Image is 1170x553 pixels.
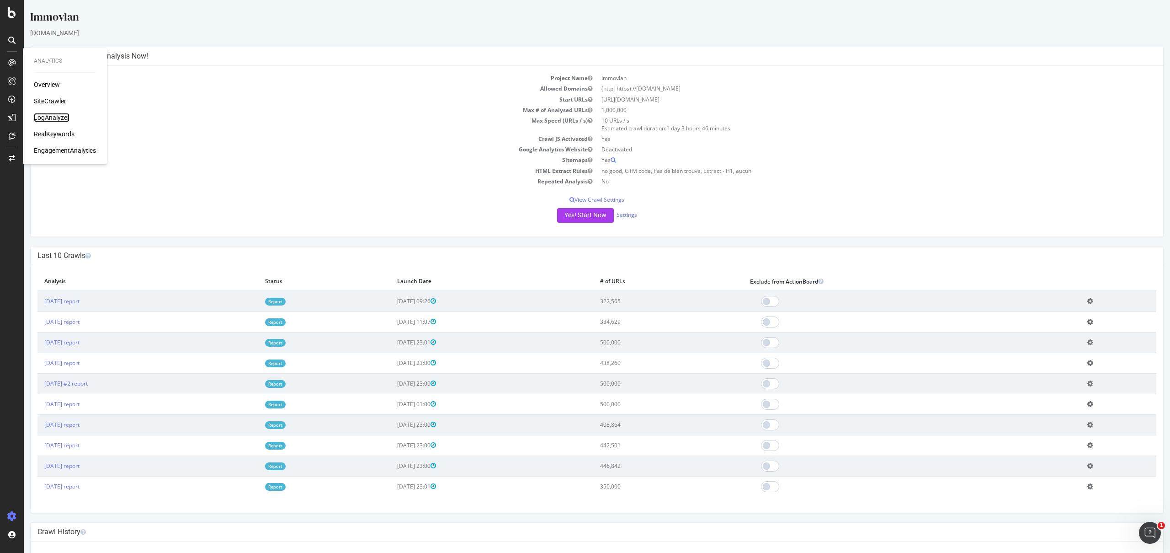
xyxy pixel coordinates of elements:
[569,394,719,414] td: 500,000
[234,272,367,291] th: Status
[14,52,1133,61] h4: Configure your New Analysis Now!
[373,338,412,346] span: [DATE] 23:01
[569,435,719,456] td: 442,501
[373,421,412,429] span: [DATE] 23:00
[373,359,412,367] span: [DATE] 23:00
[21,441,56,449] a: [DATE] report
[569,332,719,353] td: 500,000
[373,483,412,490] span: [DATE] 23:01
[569,353,719,373] td: 438,260
[643,124,707,132] span: 1 day 3 hours 46 minutes
[1158,522,1165,529] span: 1
[573,134,1133,144] td: Yes
[241,318,262,326] a: Report
[14,251,1133,260] h4: Last 10 Crawls
[14,83,573,94] td: Allowed Domains
[6,28,1140,38] div: [DOMAIN_NAME]
[569,272,719,291] th: # of URLs
[241,401,262,408] a: Report
[373,400,412,408] span: [DATE] 01:00
[719,272,1056,291] th: Exclude from ActionBoard
[21,462,56,470] a: [DATE] report
[241,339,262,347] a: Report
[373,318,412,326] span: [DATE] 11:07
[21,380,64,387] a: [DATE] #2 report
[21,483,56,490] a: [DATE] report
[241,360,262,367] a: Report
[14,155,573,165] td: Sitemaps
[373,441,412,449] span: [DATE] 23:00
[14,94,573,105] td: Start URLs
[573,166,1133,176] td: no good, GTM code, Pas de bien trouvé, Extract - H1, aucun
[241,380,262,388] a: Report
[569,291,719,312] td: 322,565
[569,311,719,332] td: 334,629
[14,134,573,144] td: Crawl JS Activated
[14,105,573,115] td: Max # of Analysed URLs
[241,421,262,429] a: Report
[373,462,412,470] span: [DATE] 23:00
[14,176,573,187] td: Repeated Analysis
[14,527,1133,537] h4: Crawl History
[573,83,1133,94] td: (http|https)://[DOMAIN_NAME]
[573,115,1133,134] td: 10 URLs / s Estimated crawl duration:
[573,155,1133,165] td: Yes
[21,338,56,346] a: [DATE] report
[241,483,262,491] a: Report
[533,208,590,223] button: Yes! Start Now
[241,298,262,306] a: Report
[1139,522,1161,544] iframe: Intercom live chat
[14,272,234,291] th: Analysis
[573,94,1133,105] td: [URL][DOMAIN_NAME]
[14,144,573,155] td: Google Analytics Website
[569,373,719,394] td: 500,000
[14,73,573,83] td: Project Name
[21,318,56,326] a: [DATE] report
[573,176,1133,187] td: No
[367,272,569,291] th: Launch Date
[241,462,262,470] a: Report
[34,97,66,106] a: SiteCrawler
[34,113,69,122] a: LogAnalyzer
[34,57,96,65] div: Analytics
[573,105,1133,115] td: 1,000,000
[593,211,613,219] a: Settings
[373,297,412,305] span: [DATE] 09:26
[14,166,573,176] td: HTML Extract Rules
[241,442,262,450] a: Report
[373,380,412,387] span: [DATE] 23:00
[6,9,1140,28] div: Immovlan
[21,421,56,429] a: [DATE] report
[14,196,1133,204] p: View Crawl Settings
[569,414,719,435] td: 408,864
[14,115,573,134] td: Max Speed (URLs / s)
[573,73,1133,83] td: Immovlan
[573,144,1133,155] td: Deactivated
[34,129,74,139] a: RealKeywords
[21,297,56,305] a: [DATE] report
[34,80,60,89] a: Overview
[569,476,719,497] td: 350,000
[21,359,56,367] a: [DATE] report
[21,400,56,408] a: [DATE] report
[34,146,96,155] a: EngagementAnalytics
[569,456,719,476] td: 446,842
